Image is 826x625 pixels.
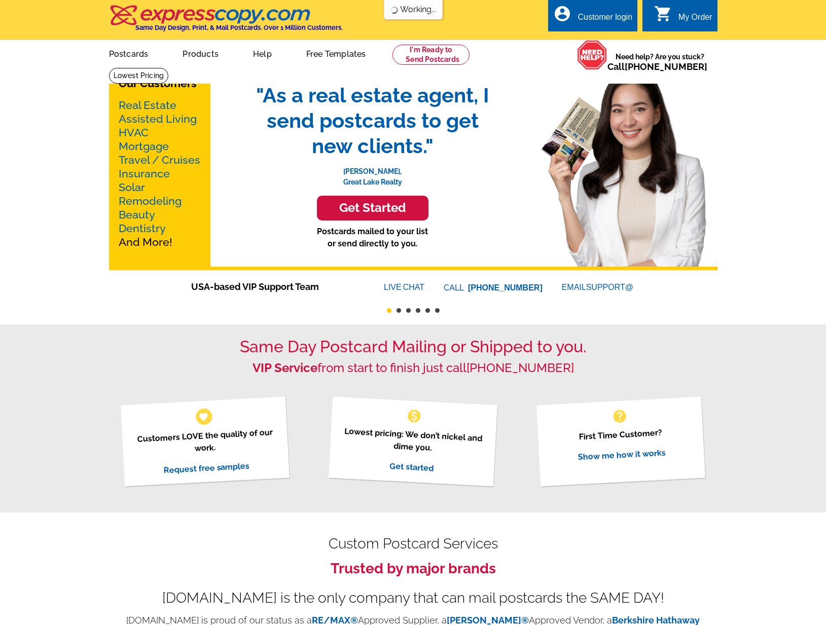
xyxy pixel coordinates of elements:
font: LIVE [384,281,403,293]
a: Get started [389,461,434,473]
a: account_circle Customer login [553,11,632,24]
p: And More! [119,98,201,249]
span: favorite [198,411,209,422]
a: Assisted Living [119,113,197,125]
a: Solar [119,181,145,194]
a: Real Estate [119,99,176,112]
i: account_circle [553,5,571,23]
p: Postcards mailed to your list or send directly to you. [246,226,499,250]
div: My Order [678,13,712,27]
h3: Get Started [330,201,416,215]
button: 6 of 6 [435,308,440,313]
a: Products [166,41,235,65]
h1: Same Day Postcard Mailing or Shipped to you. [109,337,717,356]
button: 3 of 6 [406,308,411,313]
a: Postcards [93,41,165,65]
span: monetization_on [406,408,422,424]
img: help [577,40,607,70]
font: SUPPORT@ [586,281,635,293]
button: 4 of 6 [416,308,420,313]
div: [DOMAIN_NAME] is the only company that can mail postcards the SAME DAY! [109,592,717,604]
h4: Same Day Design, Print, & Mail Postcards. Over 1 Million Customers. [135,24,343,31]
a: Get Started [246,196,499,220]
span: Call [607,61,707,72]
button: 1 of 6 [387,308,391,313]
span: "As a real estate agent, I send postcards to get new clients." [246,83,499,159]
p: Customers LOVE the quality of our work. [133,426,277,458]
font: CALL [444,282,465,294]
button: 5 of 6 [425,308,430,313]
a: Help [237,41,288,65]
a: Dentistry [119,222,166,235]
h3: Trusted by major brands [109,560,717,577]
a: [PHONE_NUMBER] [466,360,574,375]
p: Lowest pricing: We don’t nickel and dime you. [341,425,485,457]
a: Insurance [119,167,170,180]
img: loading... [390,6,398,14]
h2: Custom Postcard Services [109,538,717,550]
p: [PERSON_NAME], Great Lake Realty [246,159,499,188]
a: Same Day Design, Print, & Mail Postcards. Over 1 Million Customers. [109,12,343,31]
p: First Time Customer? [549,425,692,445]
a: [PHONE_NUMBER] [625,61,707,72]
a: shopping_cart My Order [654,11,712,24]
strong: VIP Service [253,360,317,375]
a: Free Templates [290,41,382,65]
button: 2 of 6 [397,308,401,313]
i: shopping_cart [654,5,672,23]
a: EMAILSUPPORT@ [562,283,635,291]
div: Customer login [578,13,632,27]
a: Travel / Cruises [119,154,200,166]
h2: from start to finish just call [109,361,717,376]
span: Need help? Are you stuck? [607,52,712,72]
a: [PHONE_NUMBER] [468,283,543,292]
a: Mortgage [119,140,169,153]
a: Remodeling [119,195,182,207]
a: Show me how it works [578,448,666,462]
a: Request free samples [163,461,250,475]
span: help [612,408,628,424]
a: HVAC [119,126,149,139]
a: LIVECHAT [384,283,424,291]
a: Beauty [119,208,155,221]
span: USA-based VIP Support Team [191,280,353,293]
